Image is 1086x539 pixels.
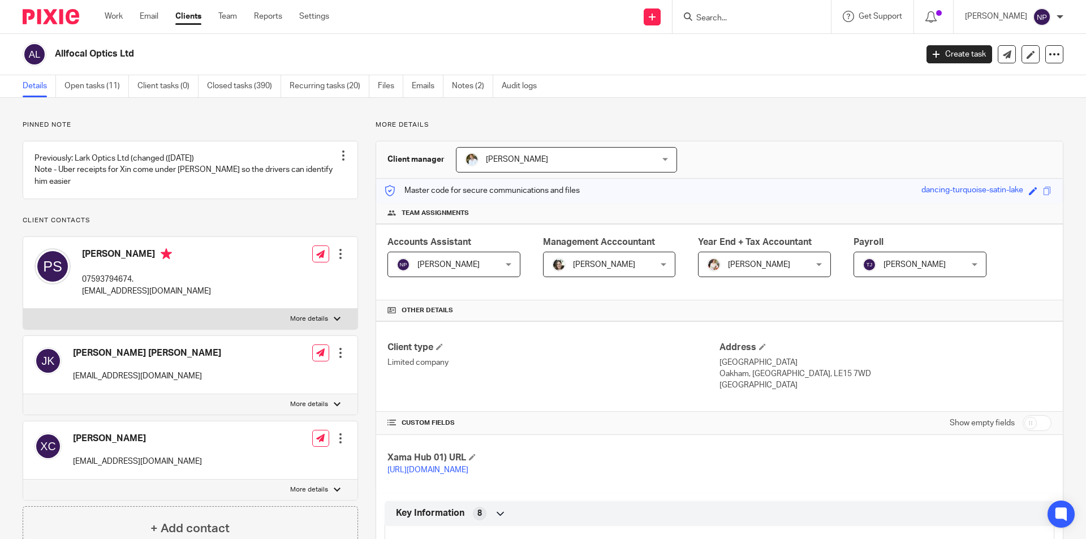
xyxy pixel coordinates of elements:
i: Primary [161,248,172,260]
span: Get Support [859,12,902,20]
h4: CUSTOM FIELDS [387,419,719,428]
h4: Address [719,342,1051,353]
span: Key Information [396,507,464,519]
a: [URL][DOMAIN_NAME] [387,466,468,474]
img: svg%3E [1033,8,1051,26]
span: Other details [402,306,453,315]
span: [PERSON_NAME] [486,156,548,163]
p: 07593794674. [82,274,211,285]
p: [GEOGRAPHIC_DATA] [719,357,1051,368]
a: Settings [299,11,329,22]
a: Open tasks (11) [64,75,129,97]
h4: [PERSON_NAME] [73,433,202,445]
p: [PERSON_NAME] [965,11,1027,22]
h4: Client type [387,342,719,353]
a: Details [23,75,56,97]
h3: Client manager [387,154,445,165]
p: Oakham, [GEOGRAPHIC_DATA], LE15 7WD [719,368,1051,380]
a: Email [140,11,158,22]
p: Master code for secure communications and files [385,185,580,196]
p: [GEOGRAPHIC_DATA] [719,380,1051,391]
span: Year End + Tax Accountant [698,238,812,247]
a: Work [105,11,123,22]
h2: Allfocal Optics Ltd [55,48,739,60]
p: Limited company [387,357,719,368]
p: Pinned note [23,120,358,130]
h4: [PERSON_NAME] [PERSON_NAME] [73,347,221,359]
p: More details [290,485,328,494]
p: [EMAIL_ADDRESS][DOMAIN_NAME] [73,370,221,382]
span: [PERSON_NAME] [728,261,790,269]
p: More details [376,120,1063,130]
span: Management Acccountant [543,238,655,247]
img: svg%3E [35,433,62,460]
span: Accounts Assistant [387,238,471,247]
span: 8 [477,508,482,519]
a: Client tasks (0) [137,75,199,97]
a: Create task [926,45,992,63]
img: Pixie [23,9,79,24]
a: Closed tasks (390) [207,75,281,97]
img: svg%3E [23,42,46,66]
img: Kayleigh%20Henson.jpeg [707,258,721,271]
img: svg%3E [397,258,410,271]
img: barbara-raine-.jpg [552,258,566,271]
p: More details [290,314,328,324]
h4: Xama Hub 01) URL [387,452,719,464]
input: Search [695,14,797,24]
h4: + Add contact [150,520,230,537]
a: Clients [175,11,201,22]
p: [EMAIL_ADDRESS][DOMAIN_NAME] [82,286,211,297]
span: Payroll [854,238,884,247]
p: Client contacts [23,216,358,225]
a: Notes (2) [452,75,493,97]
span: Team assignments [402,209,469,218]
h4: [PERSON_NAME] [82,248,211,262]
img: svg%3E [35,347,62,374]
a: Reports [254,11,282,22]
a: Files [378,75,403,97]
a: Recurring tasks (20) [290,75,369,97]
img: svg%3E [35,248,71,284]
img: svg%3E [863,258,876,271]
span: [PERSON_NAME] [417,261,480,269]
a: Audit logs [502,75,545,97]
span: [PERSON_NAME] [573,261,635,269]
label: Show empty fields [950,417,1015,429]
img: sarah-royle.jpg [465,153,479,166]
p: More details [290,400,328,409]
a: Team [218,11,237,22]
span: [PERSON_NAME] [884,261,946,269]
a: Emails [412,75,443,97]
p: [EMAIL_ADDRESS][DOMAIN_NAME] [73,456,202,467]
div: dancing-turquoise-satin-lake [921,184,1023,197]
